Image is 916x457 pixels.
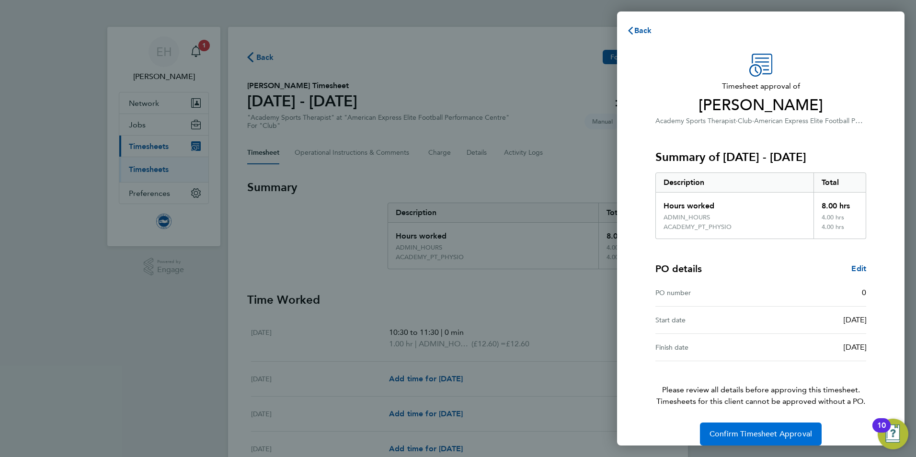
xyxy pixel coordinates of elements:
[656,193,813,214] div: Hours worked
[738,117,752,125] span: Club
[655,262,702,275] h4: PO details
[664,214,710,221] div: ADMIN_HOURS
[813,193,866,214] div: 8.00 hrs
[862,288,866,297] span: 0
[644,396,878,407] span: Timesheets for this client cannot be approved without a PO.
[813,173,866,192] div: Total
[655,80,866,92] span: Timesheet approval of
[851,264,866,273] span: Edit
[761,314,866,326] div: [DATE]
[754,116,913,125] span: American Express Elite Football Performance Centre
[664,223,732,231] div: ACADEMY_PT_PHYSIO
[644,361,878,407] p: Please review all details before approving this timesheet.
[813,214,866,223] div: 4.00 hrs
[655,287,761,298] div: PO number
[655,172,866,239] div: Summary of 01 - 31 Aug 2025
[617,21,662,40] button: Back
[813,223,866,239] div: 4.00 hrs
[878,419,908,449] button: Open Resource Center, 10 new notifications
[655,96,866,115] span: [PERSON_NAME]
[655,117,736,125] span: Academy Sports Therapist
[851,263,866,274] a: Edit
[634,26,652,35] span: Back
[656,173,813,192] div: Description
[655,149,866,165] h3: Summary of [DATE] - [DATE]
[700,423,822,446] button: Confirm Timesheet Approval
[752,117,754,125] span: ·
[655,314,761,326] div: Start date
[710,429,812,439] span: Confirm Timesheet Approval
[761,342,866,353] div: [DATE]
[877,425,886,438] div: 10
[655,342,761,353] div: Finish date
[736,117,738,125] span: ·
